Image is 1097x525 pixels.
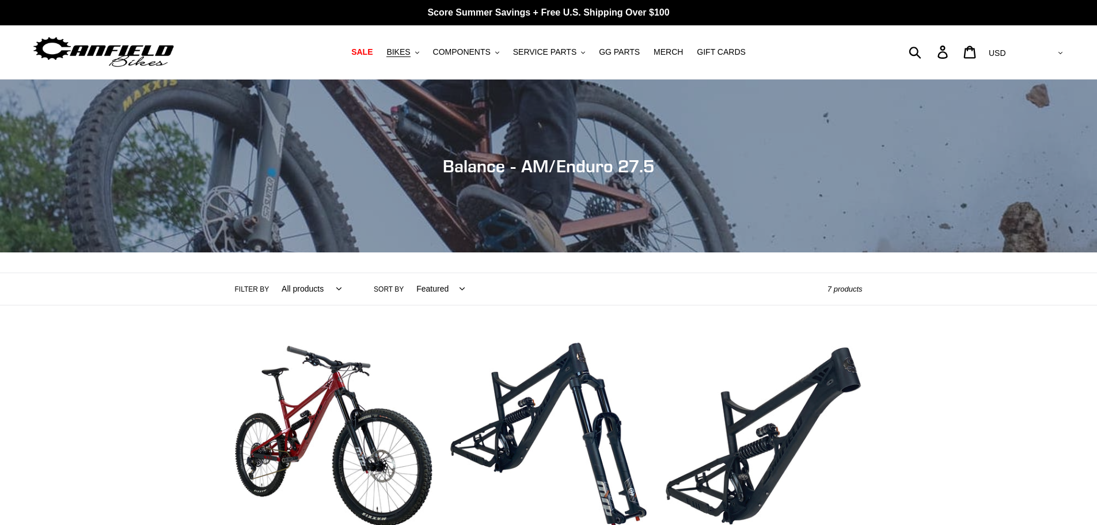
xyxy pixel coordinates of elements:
[351,47,373,57] span: SALE
[828,285,863,293] span: 7 products
[915,39,944,65] input: Search
[513,47,576,57] span: SERVICE PARTS
[433,47,491,57] span: COMPONENTS
[593,44,646,60] a: GG PARTS
[648,44,689,60] a: MERCH
[235,284,269,294] label: Filter by
[507,44,591,60] button: SERVICE PARTS
[599,47,640,57] span: GG PARTS
[374,284,404,294] label: Sort by
[691,44,751,60] a: GIFT CARDS
[697,47,746,57] span: GIFT CARDS
[427,44,505,60] button: COMPONENTS
[443,156,654,176] span: Balance - AM/Enduro 27.5
[346,44,378,60] a: SALE
[381,44,424,60] button: BIKES
[654,47,683,57] span: MERCH
[386,47,410,57] span: BIKES
[32,34,176,70] img: Canfield Bikes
